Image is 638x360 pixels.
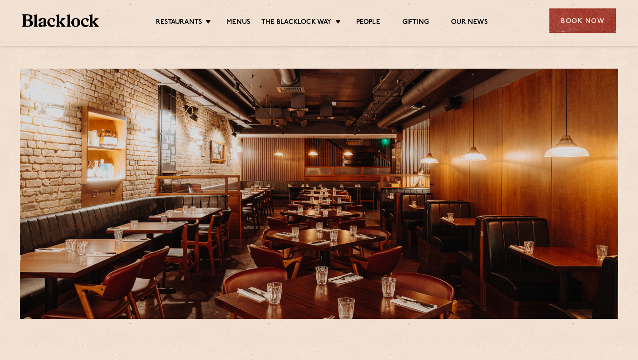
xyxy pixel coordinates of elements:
[261,18,331,28] a: The Blacklock Way
[549,8,616,33] div: Book Now
[451,18,488,28] a: Our News
[156,18,202,28] a: Restaurants
[356,18,380,28] a: People
[22,14,99,27] img: BL_Textured_Logo-footer-cropped.svg
[402,18,429,28] a: Gifting
[226,18,250,28] a: Menus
